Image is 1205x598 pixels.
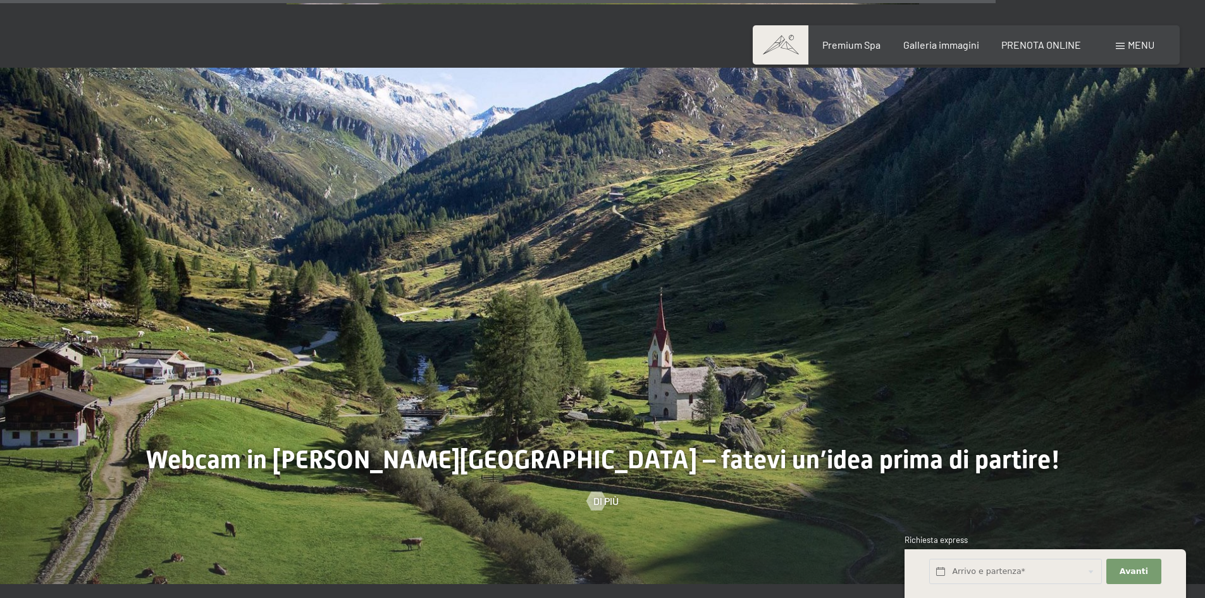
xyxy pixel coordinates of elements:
a: Premium Spa [822,39,881,51]
a: PRENOTA ONLINE [1001,39,1081,51]
span: Menu [1128,39,1154,51]
a: Galleria immagini [903,39,979,51]
span: Avanti [1120,566,1148,577]
span: Di più [593,494,619,508]
button: Avanti [1106,559,1161,585]
span: Richiesta express [905,535,968,545]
